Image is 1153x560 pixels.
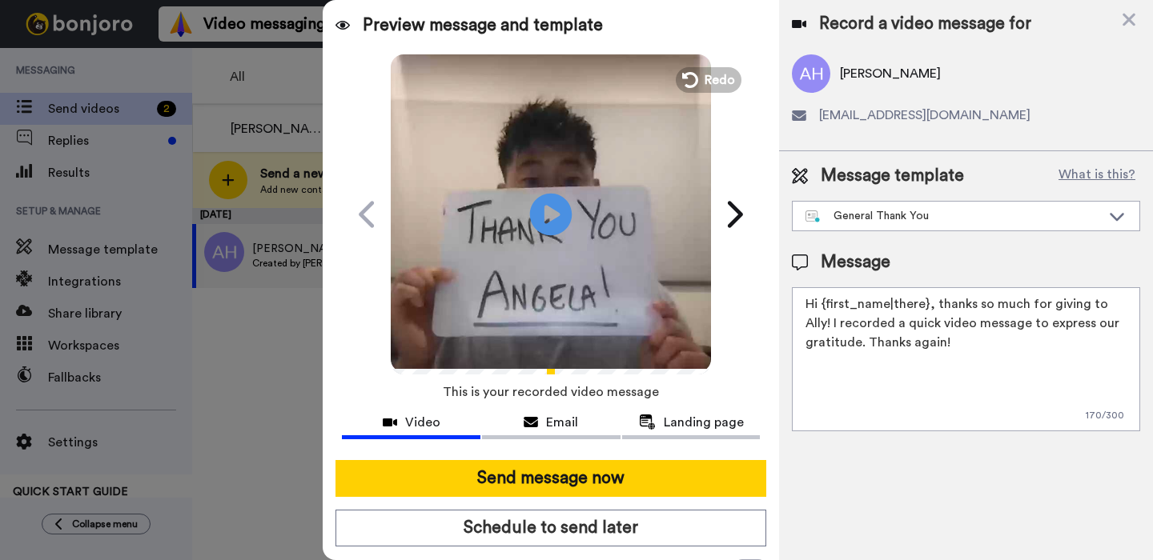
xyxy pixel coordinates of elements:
span: Email [546,413,578,432]
span: Message template [821,164,964,188]
span: Video [405,413,440,432]
span: This is your recorded video message [443,374,659,410]
div: message notification from Matt, 2w ago. Hi Peter, We're looking to spread the word about Bonjoro ... [24,34,296,86]
textarea: Hi {first_name|there}, thanks so much for giving to Ally! I recorded a quick video message to exp... [792,287,1140,431]
span: Landing page [664,413,744,432]
div: General Thank You [805,208,1101,224]
p: Hi [PERSON_NAME], We're looking to spread the word about [PERSON_NAME] a bit further and we need ... [70,46,276,62]
span: Message [821,250,890,274]
button: Schedule to send later [335,510,766,546]
button: What is this? [1054,164,1140,188]
img: nextgen-template.svg [805,210,821,223]
img: Profile image for Matt [36,48,62,74]
button: Send message now [335,460,766,497]
p: Message from Matt, sent 2w ago [70,62,276,76]
span: [EMAIL_ADDRESS][DOMAIN_NAME] [819,106,1030,125]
